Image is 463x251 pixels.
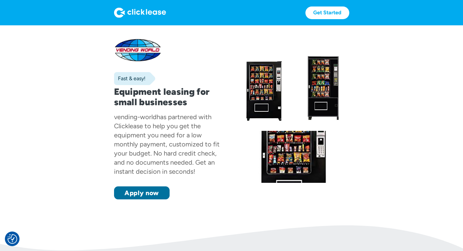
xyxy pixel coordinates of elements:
img: Revisit consent button [7,234,17,244]
button: Consent Preferences [7,234,17,244]
div: Fast & easy! [114,75,146,82]
h1: Equipment leasing for small businesses [114,86,225,107]
a: Get Started [305,6,349,19]
a: Apply now [114,186,170,199]
img: Logo [114,7,166,18]
div: has partnered with Clicklease to help you get the equipment you need for a low monthly payment, c... [114,113,220,175]
div: vending-world [114,113,157,121]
